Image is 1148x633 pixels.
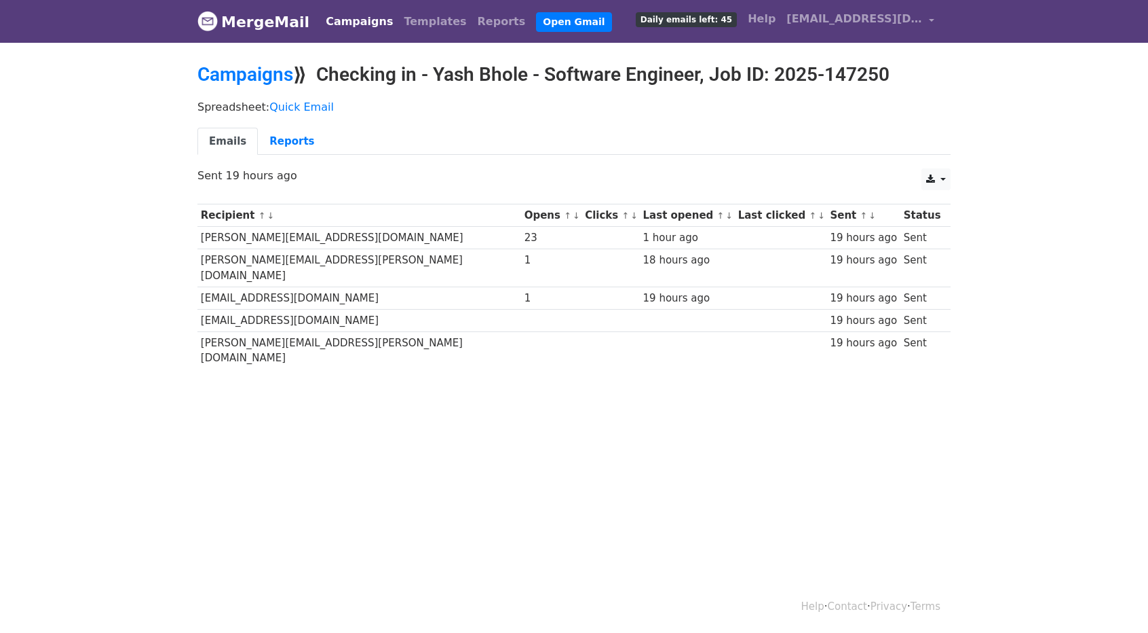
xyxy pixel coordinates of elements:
[725,211,733,221] a: ↓
[830,253,897,268] div: 19 hours ago
[259,211,266,221] a: ↑
[398,8,472,35] a: Templates
[267,211,274,221] a: ↓
[521,204,582,227] th: Opens
[786,11,922,27] span: [EMAIL_ADDRESS][DOMAIN_NAME]
[524,291,579,306] div: 1
[818,211,825,221] a: ↓
[536,12,611,32] a: Open Gmail
[643,291,731,306] div: 19 hours ago
[269,101,334,113] a: Quick Email
[828,600,867,613] a: Contact
[630,5,742,33] a: Daily emails left: 45
[197,332,521,369] td: [PERSON_NAME][EMAIL_ADDRESS][PERSON_NAME][DOMAIN_NAME]
[640,204,735,227] th: Last opened
[197,128,258,156] a: Emails
[524,230,579,246] div: 23
[197,7,309,36] a: MergeMail
[900,249,944,287] td: Sent
[564,211,571,221] a: ↑
[643,230,731,246] div: 1 hour ago
[868,211,876,221] a: ↓
[911,600,940,613] a: Terms
[900,204,944,227] th: Status
[636,12,737,27] span: Daily emails left: 45
[197,168,951,183] p: Sent 19 hours ago
[524,253,579,268] div: 1
[900,309,944,331] td: Sent
[900,227,944,249] td: Sent
[581,204,639,227] th: Clicks
[197,100,951,114] p: Spreadsheet:
[197,249,521,287] td: [PERSON_NAME][EMAIL_ADDRESS][PERSON_NAME][DOMAIN_NAME]
[197,227,521,249] td: [PERSON_NAME][EMAIL_ADDRESS][DOMAIN_NAME]
[801,600,824,613] a: Help
[830,291,897,306] div: 19 hours ago
[630,211,638,221] a: ↓
[643,253,731,268] div: 18 hours ago
[900,287,944,309] td: Sent
[472,8,531,35] a: Reports
[830,336,897,351] div: 19 hours ago
[900,332,944,369] td: Sent
[197,63,951,86] h2: ⟫ Checking in - Yash Bhole - Software Engineer, Job ID: 2025-147250
[197,63,293,86] a: Campaigns
[827,204,900,227] th: Sent
[320,8,398,35] a: Campaigns
[809,211,816,221] a: ↑
[735,204,827,227] th: Last clicked
[197,309,521,331] td: [EMAIL_ADDRESS][DOMAIN_NAME]
[197,11,218,31] img: MergeMail logo
[830,230,897,246] div: 19 hours ago
[197,287,521,309] td: [EMAIL_ADDRESS][DOMAIN_NAME]
[860,211,868,221] a: ↑
[573,211,580,221] a: ↓
[742,5,781,33] a: Help
[717,211,725,221] a: ↑
[870,600,907,613] a: Privacy
[258,128,326,156] a: Reports
[781,5,940,37] a: [EMAIL_ADDRESS][DOMAIN_NAME]
[622,211,630,221] a: ↑
[830,313,897,329] div: 19 hours ago
[197,204,521,227] th: Recipient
